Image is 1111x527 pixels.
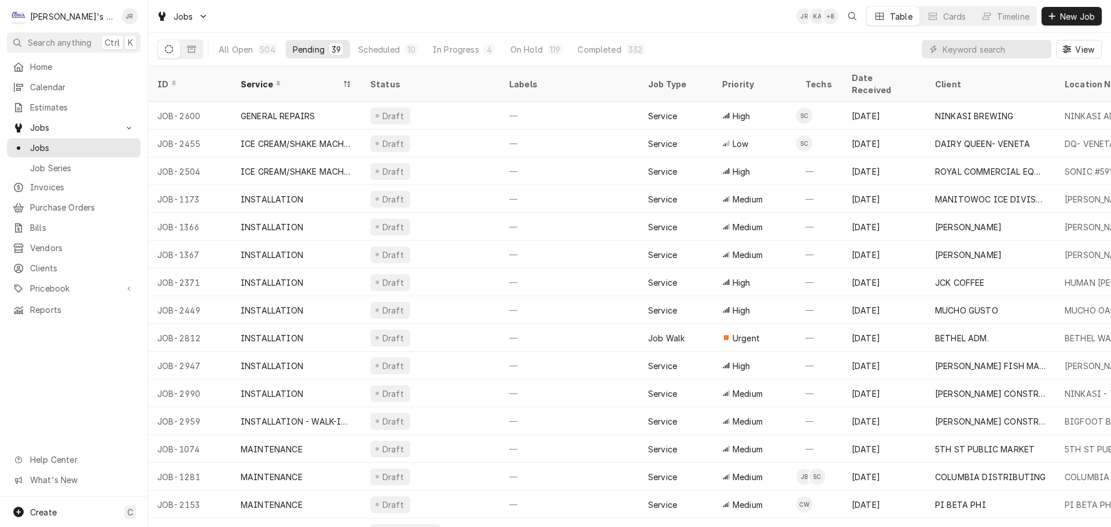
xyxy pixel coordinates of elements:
[935,388,1046,400] div: [PERSON_NAME] CONSTRUCTION LLC
[128,36,133,49] span: K
[822,8,838,24] div: + 8
[935,138,1030,150] div: DAIRY QUEEN- VENETA
[500,379,639,407] div: —
[648,193,677,205] div: Service
[796,496,812,513] div: CW
[796,108,812,124] div: Steven Cramer's Avatar
[648,360,677,372] div: Service
[935,332,989,344] div: BETHEL ADM.
[7,259,141,278] a: Clients
[148,324,231,352] div: JOB-2812
[241,388,303,400] div: INSTALLATION
[7,32,141,53] button: Search anythingCtrlK
[30,282,117,294] span: Pricebook
[381,388,406,400] div: Draft
[381,249,406,261] div: Draft
[935,443,1035,455] div: 5TH ST PUBLIC MARKET
[809,469,825,485] div: SC
[843,213,926,241] div: [DATE]
[648,415,677,428] div: Service
[843,379,926,407] div: [DATE]
[241,110,315,122] div: GENERAL REPAIRS
[843,130,926,157] div: [DATE]
[648,78,704,90] div: Job Type
[796,324,843,352] div: —
[148,130,231,157] div: JOB-2455
[381,304,406,316] div: Draft
[358,43,400,56] div: Scheduled
[1058,10,1097,23] span: New Job
[843,241,926,268] div: [DATE]
[381,277,406,289] div: Draft
[241,360,303,372] div: INSTALLATION
[648,221,677,233] div: Service
[486,43,493,56] div: 4
[733,221,763,233] span: Medium
[30,201,135,213] span: Purchase Orders
[241,332,303,344] div: INSTALLATION
[433,43,479,56] div: In Progress
[733,415,763,428] span: Medium
[935,165,1046,178] div: ROYAL COMMERCIAL EQUIPMENT
[935,415,1046,428] div: [PERSON_NAME] CONSTRUCTION
[241,443,303,455] div: MAINTENANCE
[843,324,926,352] div: [DATE]
[148,407,231,435] div: JOB-2959
[28,36,91,49] span: Search anything
[733,277,751,289] span: High
[890,10,913,23] div: Table
[648,138,677,150] div: Service
[148,268,231,296] div: JOB-2371
[500,185,639,213] div: —
[148,241,231,268] div: JOB-1367
[370,78,488,90] div: Status
[628,43,642,56] div: 332
[843,352,926,379] div: [DATE]
[810,8,826,24] div: KA
[796,268,843,296] div: —
[30,101,135,113] span: Estimates
[148,157,231,185] div: JOB-2504
[148,102,231,130] div: JOB-2600
[935,471,1046,483] div: COLUMBIA DISTRIBUTING
[30,142,135,154] span: Jobs
[293,43,325,56] div: Pending
[30,474,134,486] span: What's New
[148,296,231,324] div: JOB-2449
[381,415,406,428] div: Draft
[30,10,115,23] div: [PERSON_NAME]'s Refrigeration
[796,157,843,185] div: —
[500,296,639,324] div: —
[843,268,926,296] div: [DATE]
[148,435,231,463] div: JOB-1074
[810,8,826,24] div: Korey Austin's Avatar
[381,165,406,178] div: Draft
[733,499,763,511] span: Medium
[843,185,926,213] div: [DATE]
[500,352,639,379] div: —
[7,198,141,217] a: Purchase Orders
[30,454,134,466] span: Help Center
[30,304,135,316] span: Reports
[733,388,763,400] span: Medium
[500,213,639,241] div: —
[796,241,843,268] div: —
[7,159,141,178] a: Job Series
[7,470,141,489] a: Go to What's New
[935,499,986,511] div: PI BETA PHI
[943,40,1046,58] input: Keyword search
[733,249,763,261] span: Medium
[381,471,406,483] div: Draft
[648,499,677,511] div: Service
[935,193,1046,205] div: MANITOWOC ICE DIVISION
[796,407,843,435] div: —
[648,249,677,261] div: Service
[148,379,231,407] div: JOB-2990
[241,78,340,90] div: Service
[381,499,406,511] div: Draft
[241,165,352,178] div: ICE CREAM/SHAKE MACHINE REPAIR
[796,108,812,124] div: SC
[796,496,812,513] div: Cameron Ward's Avatar
[805,78,833,90] div: Techs
[843,296,926,324] div: [DATE]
